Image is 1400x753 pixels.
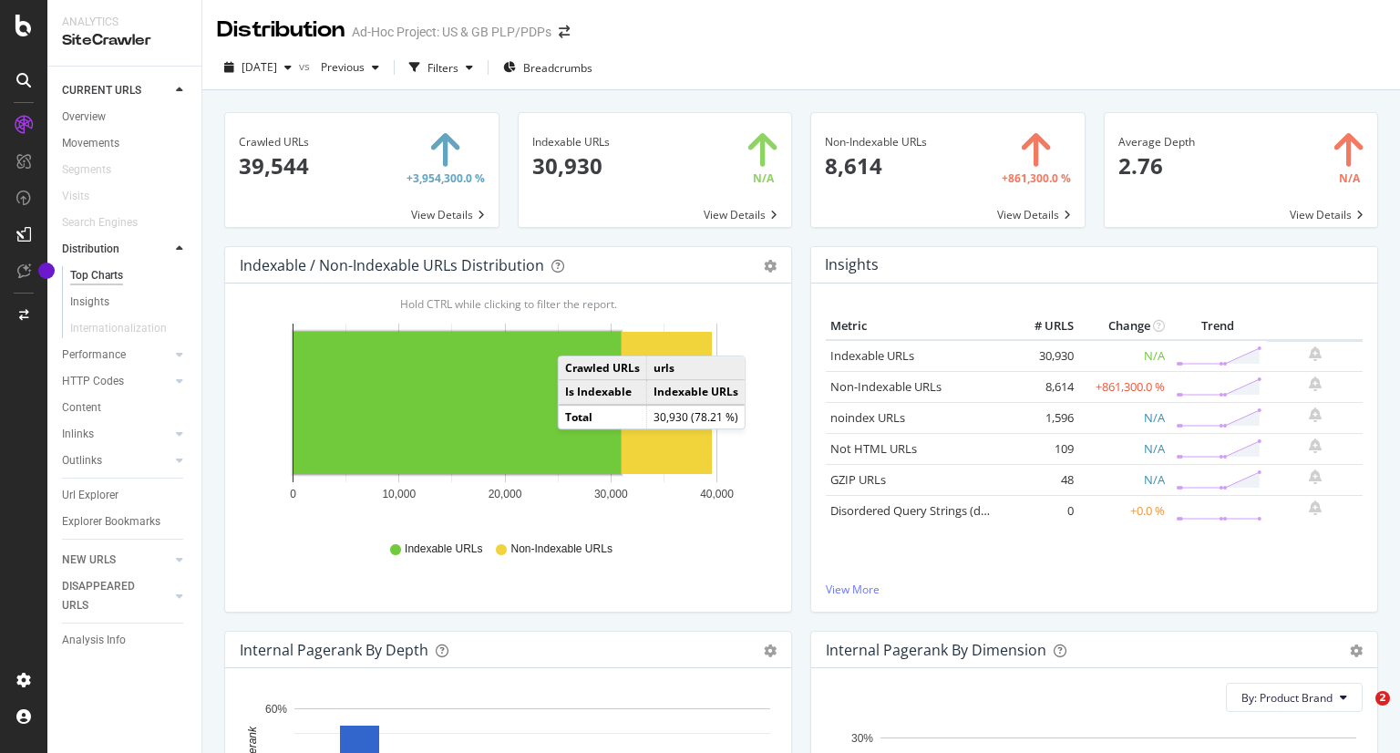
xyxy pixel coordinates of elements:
[62,160,111,180] div: Segments
[1309,407,1322,422] div: bell-plus
[1005,464,1078,495] td: 48
[1338,691,1382,735] iframe: Intercom live chat
[62,187,89,206] div: Visits
[217,15,345,46] div: Distribution
[62,187,108,206] a: Visits
[62,551,116,570] div: NEW URLS
[1005,313,1078,340] th: # URLS
[62,213,156,232] a: Search Engines
[646,356,745,380] td: urls
[62,425,94,444] div: Inlinks
[559,26,570,38] div: arrow-right-arrow-left
[62,486,118,505] div: Url Explorer
[265,703,287,716] text: 60%
[62,15,187,30] div: Analytics
[217,53,299,82] button: [DATE]
[1078,464,1169,495] td: N/A
[62,346,170,365] a: Performance
[851,732,873,745] text: 30%
[299,58,314,74] span: vs
[830,378,942,395] a: Non-Indexable URLs
[70,293,109,312] div: Insights
[62,425,170,444] a: Inlinks
[1226,683,1363,712] button: By: Product Brand
[826,313,1005,340] th: Metric
[496,53,600,82] button: Breadcrumbs
[1169,313,1267,340] th: Trend
[62,631,189,650] a: Analysis Info
[1078,340,1169,372] td: N/A
[62,160,129,180] a: Segments
[1005,433,1078,464] td: 109
[510,542,612,557] span: Non-Indexable URLs
[700,488,734,500] text: 40,000
[240,256,544,274] div: Indexable / Non-Indexable URLs Distribution
[1375,691,1390,706] span: 2
[1309,438,1322,453] div: bell-plus
[62,451,102,470] div: Outlinks
[62,512,189,531] a: Explorer Bookmarks
[1241,690,1333,706] span: By: Product Brand
[764,260,777,273] div: gear
[1005,402,1078,433] td: 1,596
[523,60,592,76] span: Breadcrumbs
[405,542,482,557] span: Indexable URLs
[1309,376,1322,391] div: bell-plus
[62,398,189,418] a: Content
[764,645,777,657] div: gear
[646,380,745,405] td: Indexable URLs
[1309,346,1322,361] div: bell-plus
[62,30,187,51] div: SiteCrawler
[646,405,745,428] td: 30,930 (78.21 %)
[62,108,189,127] a: Overview
[830,502,1033,519] a: Disordered Query Strings (duplicates)
[70,319,167,338] div: Internationalization
[62,577,154,615] div: DISAPPEARED URLS
[62,372,124,391] div: HTTP Codes
[70,293,189,312] a: Insights
[825,253,879,277] h4: Insights
[62,486,189,505] a: Url Explorer
[830,471,886,488] a: GZIP URLs
[1078,371,1169,402] td: +861,300.0 %
[62,134,119,153] div: Movements
[1005,340,1078,372] td: 30,930
[62,398,101,418] div: Content
[62,108,106,127] div: Overview
[62,512,160,531] div: Explorer Bookmarks
[70,266,123,285] div: Top Charts
[62,372,170,391] a: HTTP Codes
[489,488,522,500] text: 20,000
[559,356,647,380] td: Crawled URLs
[427,60,458,76] div: Filters
[830,440,917,457] a: Not HTML URLs
[1350,645,1363,657] div: gear
[314,53,386,82] button: Previous
[240,313,770,524] svg: A chart.
[62,451,170,470] a: Outlinks
[594,488,628,500] text: 30,000
[1078,495,1169,526] td: +0.0 %
[559,405,647,428] td: Total
[1005,495,1078,526] td: 0
[70,266,189,285] a: Top Charts
[62,577,170,615] a: DISAPPEARED URLS
[826,641,1046,659] div: Internal Pagerank By Dimension
[1005,371,1078,402] td: 8,614
[826,582,1363,597] a: View More
[1309,500,1322,515] div: bell-plus
[314,59,365,75] span: Previous
[62,631,126,650] div: Analysis Info
[62,81,170,100] a: CURRENT URLS
[1078,313,1169,340] th: Change
[830,347,914,364] a: Indexable URLs
[290,488,296,500] text: 0
[62,346,126,365] div: Performance
[830,409,905,426] a: noindex URLs
[62,81,141,100] div: CURRENT URLS
[242,59,277,75] span: 2025 Oct. 1st
[62,213,138,232] div: Search Engines
[1078,402,1169,433] td: N/A
[402,53,480,82] button: Filters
